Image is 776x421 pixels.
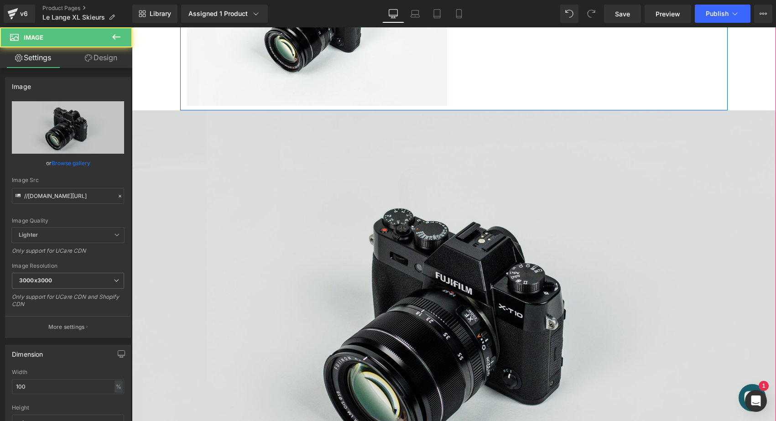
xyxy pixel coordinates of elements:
a: Mobile [448,5,470,23]
a: Design [68,47,134,68]
p: More settings [48,323,85,331]
button: Publish [695,5,750,23]
span: Save [615,9,630,19]
div: Image [12,78,31,90]
div: Dimension [12,345,43,358]
div: Only support for UCare CDN [12,247,124,260]
a: Preview [645,5,691,23]
a: v6 [4,5,35,23]
div: Image Src [12,177,124,183]
div: Image Resolution [12,263,124,269]
div: or [12,158,124,168]
button: More [754,5,772,23]
span: Le Lange XL Skieurs [42,14,105,21]
button: Undo [560,5,578,23]
span: Library [150,10,171,18]
input: auto [12,379,124,394]
a: Browse gallery [52,155,90,171]
div: Width [12,369,124,375]
a: Desktop [382,5,404,23]
div: Open Intercom Messenger [745,390,767,412]
div: Image Quality [12,218,124,224]
button: Redo [582,5,600,23]
a: Laptop [404,5,426,23]
a: Tablet [426,5,448,23]
a: New Library [132,5,177,23]
div: % [115,380,123,393]
span: Image [24,34,43,41]
span: Publish [706,10,729,17]
span: Preview [656,9,680,19]
input: Link [12,188,124,204]
div: Height [12,405,124,411]
b: 3000x3000 [19,277,52,284]
a: Product Pages [42,5,132,12]
button: More settings [5,316,130,338]
div: v6 [18,8,30,20]
b: Lighter [19,231,38,238]
div: Assigned 1 Product [188,9,260,18]
div: Only support for UCare CDN and Shopify CDN [12,293,124,314]
inbox-online-store-chat: Chat de la boutique en ligne Shopify [604,357,637,386]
